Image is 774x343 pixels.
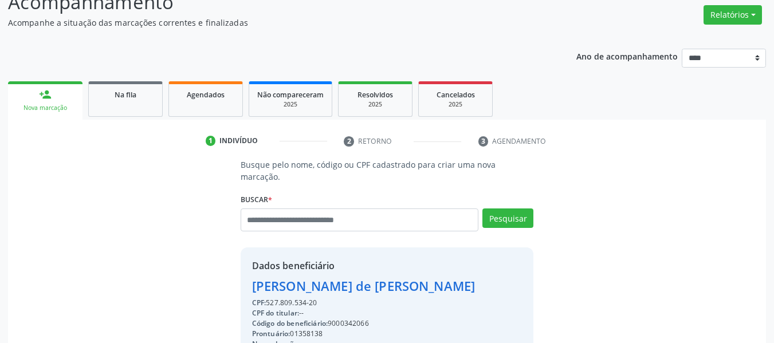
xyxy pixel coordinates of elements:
[16,104,74,112] div: Nova marcação
[241,159,534,183] p: Busque pelo nome, código ou CPF cadastrado para criar uma nova marcação.
[252,259,522,273] div: Dados beneficiário
[704,5,762,25] button: Relatórios
[252,308,522,318] div: --
[427,100,484,109] div: 2025
[219,136,258,146] div: Indivíduo
[252,318,522,329] div: 9000342066
[482,208,533,228] button: Pesquisar
[252,318,328,328] span: Código do beneficiário:
[437,90,475,100] span: Cancelados
[576,49,678,63] p: Ano de acompanhamento
[257,90,324,100] span: Não compareceram
[252,298,266,307] span: CPF:
[187,90,225,100] span: Agendados
[252,329,522,339] div: 01358138
[357,90,393,100] span: Resolvidos
[39,88,52,101] div: person_add
[347,100,404,109] div: 2025
[115,90,136,100] span: Na fila
[252,308,299,318] span: CPF do titular:
[252,298,522,308] div: 527.809.534-20
[257,100,324,109] div: 2025
[252,277,522,295] div: [PERSON_NAME] de [PERSON_NAME]
[241,191,272,208] label: Buscar
[252,329,290,338] span: Prontuário:
[206,136,216,146] div: 1
[8,17,539,29] p: Acompanhe a situação das marcações correntes e finalizadas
